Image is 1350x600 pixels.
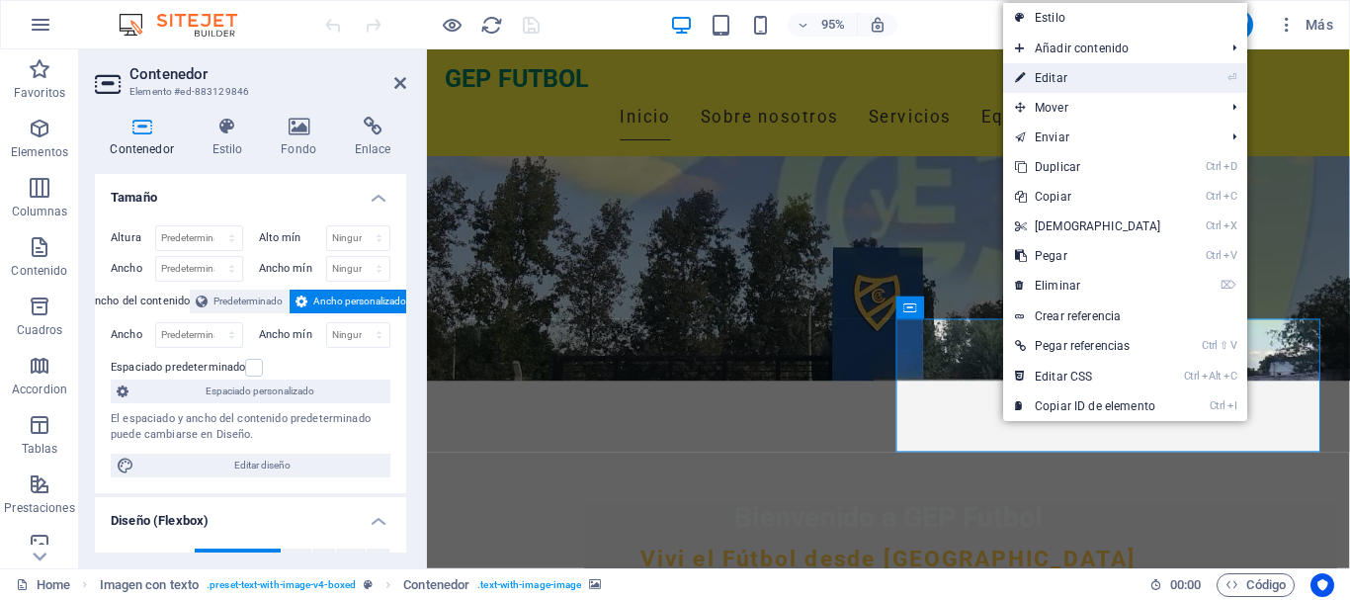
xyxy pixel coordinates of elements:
h4: Enlace [339,117,406,158]
i: ⇧ [1220,339,1228,352]
span: : [1184,577,1187,592]
i: ⏎ [1227,71,1236,84]
button: 95% [788,13,858,37]
span: Predeterminado [203,549,272,572]
label: Ancho [111,329,155,340]
label: Altura [111,232,155,243]
i: Ctrl [1206,160,1222,173]
button: Editar diseño [111,454,390,477]
span: Espaciado personalizado [134,380,384,403]
label: Ancho del contenido [88,290,191,313]
i: Este elemento contiene un fondo [589,579,601,590]
button: Más [1269,9,1341,41]
h2: Contenedor [129,65,406,83]
a: CtrlDDuplicar [1003,152,1173,182]
p: Contenido [11,263,67,279]
p: Tablas [22,441,58,457]
span: Código [1225,573,1286,597]
i: I [1227,399,1237,412]
i: C [1223,370,1237,383]
span: 00 00 [1170,573,1201,597]
i: Ctrl [1206,249,1222,262]
a: Enviar [1003,123,1218,152]
button: Haz clic para salir del modo de previsualización y seguir editando [440,13,464,37]
span: Mover [1003,93,1218,123]
span: Haz clic para seleccionar y doble clic para editar [403,573,469,597]
a: ⏎Editar [1003,63,1173,93]
div: El espaciado y ancho del contenido predeterminado puede cambiarse en Diseño. [111,411,390,444]
p: Elementos [11,144,68,160]
i: V [1230,339,1236,352]
h6: 95% [817,13,849,37]
p: Cuadros [17,322,63,338]
label: Ancho mín [259,263,326,274]
button: Usercentrics [1310,573,1334,597]
h4: Estilo [197,117,266,158]
a: CtrlCCopiar [1003,182,1173,212]
a: Haz clic para cancelar la selección y doble clic para abrir páginas [16,573,70,597]
i: ⌦ [1221,279,1236,292]
i: V [1223,249,1237,262]
i: Ctrl [1210,399,1225,412]
p: Accordion [12,382,67,397]
a: CtrlX[DEMOGRAPHIC_DATA] [1003,212,1173,241]
span: . text-with-image-image [477,573,581,597]
label: Espaciado predeterminado [111,356,245,380]
i: Volver a cargar página [480,14,503,37]
img: Editor Logo [114,13,262,37]
button: Código [1217,573,1295,597]
i: Al redimensionar, ajustar el nivel de zoom automáticamente para ajustarse al dispositivo elegido. [869,16,886,34]
i: Ctrl [1202,339,1218,352]
span: . preset-text-with-image-v4-boxed [207,573,356,597]
label: Ancho mín [259,329,326,340]
h3: Elemento #ed-883129846 [129,83,367,101]
a: ⌦Eliminar [1003,271,1173,300]
p: Columnas [12,204,68,219]
a: Crear referencia [1003,301,1247,331]
button: Espaciado personalizado [111,380,390,403]
a: Estilo [1003,3,1247,33]
h4: Fondo [266,117,340,158]
h6: Tiempo de la sesión [1149,573,1202,597]
nav: breadcrumb [100,573,602,597]
h4: Tamaño [95,174,406,210]
span: Añadir contenido [1003,34,1218,63]
label: Alineación [111,549,195,572]
h4: Contenedor [95,117,197,158]
span: Ancho personalizado [313,290,406,313]
a: CtrlAltCEditar CSS [1003,362,1173,391]
button: Predeterminado [195,549,281,572]
i: Este elemento es un preajuste personalizable [364,579,373,590]
h4: Diseño (Flexbox) [95,497,406,533]
i: D [1223,160,1237,173]
span: Haz clic para seleccionar y doble clic para editar [100,573,200,597]
p: Favoritos [14,85,65,101]
i: X [1223,219,1237,232]
a: Ctrl⇧VPegar referencias [1003,331,1173,361]
i: Alt [1202,370,1222,383]
span: Editar diseño [140,454,384,477]
i: Ctrl [1184,370,1200,383]
i: Ctrl [1206,190,1222,203]
i: Ctrl [1206,219,1222,232]
button: reload [479,13,503,37]
a: CtrlICopiar ID de elemento [1003,391,1173,421]
button: Ancho personalizado [290,290,412,313]
p: Prestaciones [4,500,74,516]
label: Alto mín [259,232,326,243]
span: Predeterminado [213,290,283,313]
label: Ancho [111,263,155,274]
a: CtrlVPegar [1003,241,1173,271]
button: Predeterminado [190,290,289,313]
span: Más [1277,15,1333,35]
i: C [1223,190,1237,203]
